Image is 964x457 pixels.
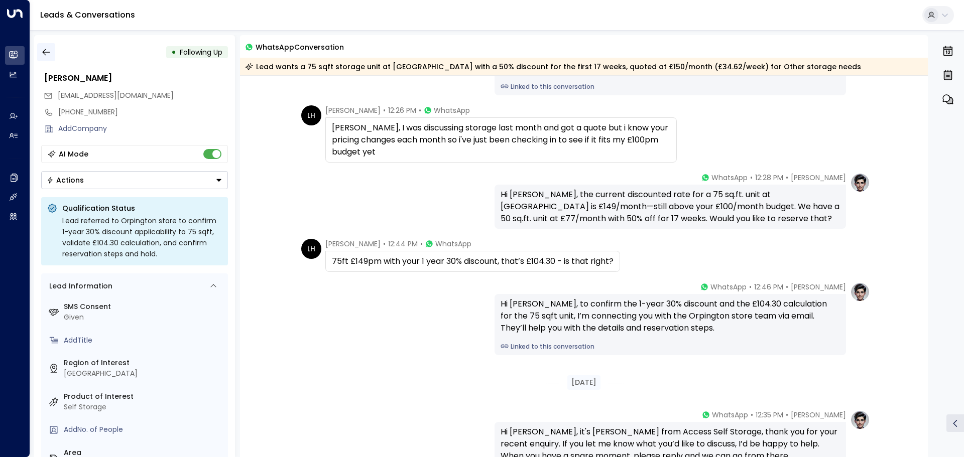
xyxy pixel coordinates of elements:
[755,173,783,183] span: 12:28 PM
[791,173,846,183] span: [PERSON_NAME]
[791,410,846,420] span: [PERSON_NAME]
[58,90,174,101] span: hester_laura@hotmail.com
[850,410,870,430] img: profile-logo.png
[62,203,222,213] p: Qualification Status
[419,105,421,115] span: •
[383,105,386,115] span: •
[256,41,344,53] span: WhatsApp Conversation
[41,171,228,189] div: Button group with a nested menu
[325,239,381,249] span: [PERSON_NAME]
[786,173,788,183] span: •
[712,410,748,420] span: WhatsApp
[434,105,470,115] span: WhatsApp
[58,90,174,100] span: [EMAIL_ADDRESS][DOMAIN_NAME]
[756,410,783,420] span: 12:35 PM
[301,239,321,259] div: LH
[59,149,88,159] div: AI Mode
[332,255,614,267] div: 75ft £149pm with your 1 year 30% discount, that’s £104.30 - is that right?
[850,173,870,193] img: profile-logo.png
[388,105,416,115] span: 12:26 PM
[64,391,224,402] label: Product of Interest
[754,282,783,292] span: 12:46 PM
[64,301,224,312] label: SMS Consent
[58,107,228,117] div: [PHONE_NUMBER]
[58,123,228,134] div: AddCompany
[301,105,321,125] div: LH
[749,282,752,292] span: •
[245,62,861,72] div: Lead wants a 75 sqft storage unit at [GEOGRAPHIC_DATA] with a 50% discount for the first 17 weeks...
[47,176,84,185] div: Actions
[64,424,224,435] div: AddNo. of People
[46,281,112,291] div: Lead Information
[325,105,381,115] span: [PERSON_NAME]
[332,122,670,158] div: [PERSON_NAME], I was discussing storage last month and got a quote but i know your pricing change...
[501,342,840,351] a: Linked to this conversation
[501,82,840,91] a: Linked to this conversation
[435,239,471,249] span: WhatsApp
[180,47,222,57] span: Following Up
[750,173,753,183] span: •
[64,402,224,412] div: Self Storage
[383,239,386,249] span: •
[44,72,228,84] div: [PERSON_NAME]
[850,282,870,302] img: profile-logo.png
[501,189,840,225] div: Hi [PERSON_NAME], the current discounted rate for a 75 sq.ft. unit at [GEOGRAPHIC_DATA] is £149/m...
[501,298,840,334] div: Hi [PERSON_NAME], to confirm the 1-year 30% discount and the £104.30 calculation for the 75 sqft ...
[710,282,747,292] span: WhatsApp
[64,368,224,379] div: [GEOGRAPHIC_DATA]
[41,171,228,189] button: Actions
[567,375,600,390] div: [DATE]
[786,282,788,292] span: •
[64,335,224,346] div: AddTitle
[62,215,222,259] div: Lead referred to Orpington store to confirm 1-year 30% discount applicability to 75 sqft, validat...
[171,43,176,61] div: •
[420,239,423,249] span: •
[751,410,753,420] span: •
[64,358,224,368] label: Region of Interest
[786,410,788,420] span: •
[711,173,748,183] span: WhatsApp
[64,312,224,323] div: Given
[40,9,135,21] a: Leads & Conversations
[791,282,846,292] span: [PERSON_NAME]
[388,239,418,249] span: 12:44 PM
